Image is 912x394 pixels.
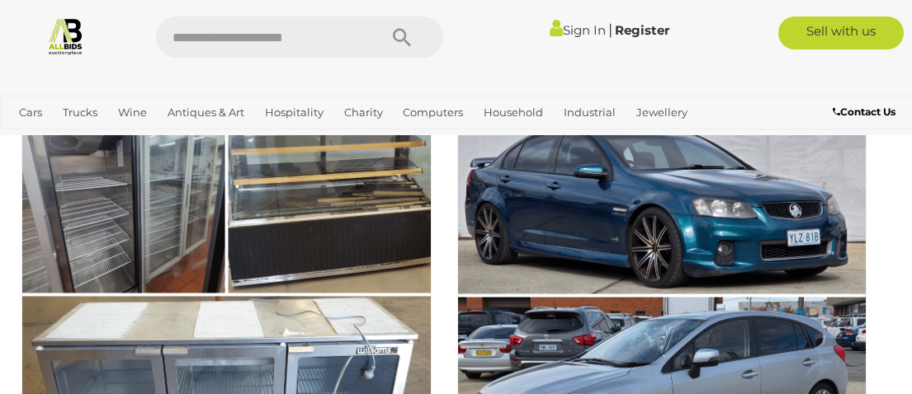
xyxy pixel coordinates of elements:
a: Computers [396,99,470,126]
a: Wine [111,99,154,126]
a: Industrial [557,99,622,126]
span: | [608,21,612,39]
a: Antiques & Art [161,99,251,126]
b: Contact Us [833,106,895,118]
img: Allbids.com.au [46,16,85,55]
a: Register [615,22,669,38]
a: Trucks [56,99,104,126]
a: Sign In [550,22,606,38]
a: Sports [64,126,111,153]
a: Office [12,126,57,153]
button: Search [361,16,443,58]
a: Sell with us [778,16,904,49]
a: [GEOGRAPHIC_DATA] [119,126,249,153]
a: Jewellery [630,99,694,126]
a: Household [477,99,550,126]
a: Charity [338,99,390,126]
a: Hospitality [258,99,330,126]
a: Contact Us [833,103,900,121]
a: Cars [12,99,49,126]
